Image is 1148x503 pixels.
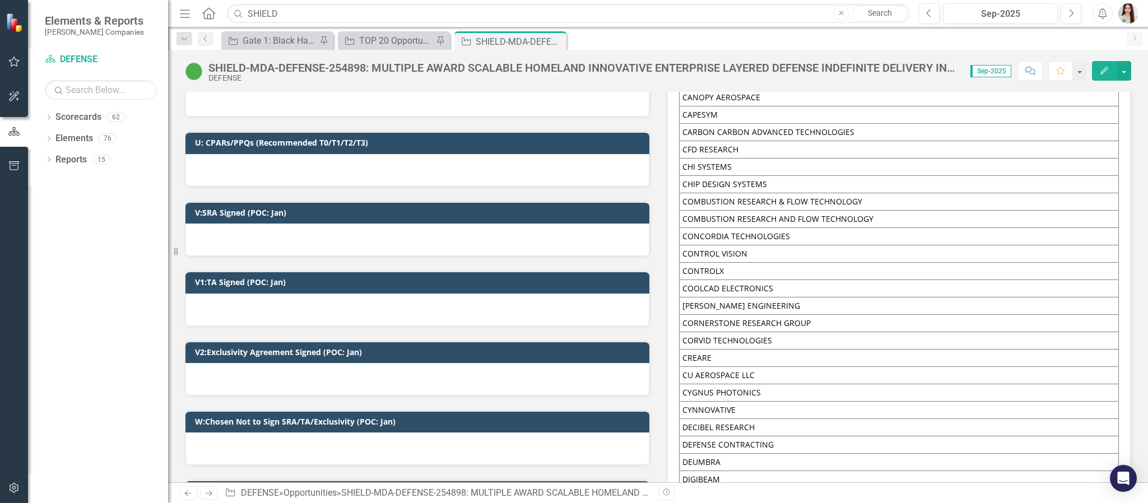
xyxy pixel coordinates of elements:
td: CANOPY AEROSPACE [679,89,1119,106]
img: ClearPoint Strategy [6,13,25,32]
td: CHIP DESIGN SYSTEMS [679,175,1119,193]
div: Gate 1: Black Hat Schedule Report [243,34,317,48]
h3: V2:Exclusivity Agreement Signed (POC: Jan) [195,348,644,356]
a: Opportunities [283,487,337,498]
a: Scorecards [55,111,101,124]
button: Sep-2025 [943,3,1058,24]
span: Elements & Reports [45,14,144,27]
a: Elements [55,132,93,145]
td: CYNNOVATIVE [679,401,1119,418]
td: CHI SYSTEMS [679,158,1119,175]
h3: W:Chosen Not to Sign SRA/TA/Exclusivity (POC: Jan) [195,417,644,426]
td: COMBUSTION RESEARCH AND FLOW TECHNOLOGY [679,210,1119,227]
td: CORNERSTONE RESEARCH GROUP [679,314,1119,332]
a: DEFENSE [241,487,279,498]
div: SHIELD-MDA-DEFENSE-254898: MULTIPLE AWARD SCALABLE HOMELAND INNOVATIVE ENTERPRISE LAYERED DEFENSE... [208,62,959,74]
td: CREARE [679,349,1119,366]
div: » » [225,487,649,500]
td: CONCORDIA TECHNOLOGIES [679,227,1119,245]
td: COMBUSTION RESEARCH & FLOW TECHNOLOGY [679,193,1119,210]
small: [PERSON_NAME] Companies [45,27,144,36]
div: Sep-2025 [947,7,1054,21]
input: Search ClearPoint... [227,4,910,24]
td: DEFENSE CONTRACTING [679,436,1119,453]
td: [PERSON_NAME] ENGINEERING [679,297,1119,314]
td: COOLCAD ELECTRONICS [679,280,1119,297]
div: 76 [99,134,117,143]
td: CYGNUS PHOTONICS [679,384,1119,401]
img: Active [185,62,203,80]
h3: U: CPARs/PPQs (Recommended T0/T1/T2/T3) [195,138,644,147]
div: SHIELD-MDA-DEFENSE-254898: MULTIPLE AWARD SCALABLE HOMELAND INNOVATIVE ENTERPRISE LAYERED DEFENSE... [476,35,564,49]
td: DEUMBRA [679,453,1119,471]
td: CONTROLX [679,262,1119,280]
div: Open Intercom Messenger [1110,465,1137,492]
a: Gate 1: Black Hat Schedule Report [224,34,317,48]
td: DIGIBEAM [679,471,1119,488]
a: Search [852,6,908,21]
div: 62 [107,113,125,122]
span: Sep-2025 [970,65,1011,77]
td: CFD RESEARCH [679,141,1119,158]
a: TOP 20 Opportunities ([DATE] Process) [341,34,433,48]
div: SHIELD-MDA-DEFENSE-254898: MULTIPLE AWARD SCALABLE HOMELAND INNOVATIVE ENTERPRISE LAYERED DEFENSE... [341,487,1071,498]
div: DEFENSE [208,74,959,82]
td: DECIBEL RESEARCH [679,418,1119,436]
img: Janieva Castro [1118,3,1138,24]
td: CAPESYM [679,106,1119,123]
div: 15 [92,155,110,164]
a: DEFENSE [45,53,157,66]
td: CU AEROSPACE LLC [679,366,1119,384]
h3: V:SRA Signed (POC: Jan) [195,208,644,217]
h3: V1:TA Signed (POC: Jan) [195,278,644,286]
td: CONTROL VISION [679,245,1119,262]
td: CARBON CARBON ADVANCED TECHNOLOGIES [679,123,1119,141]
td: CORVID TECHNOLOGIES [679,332,1119,349]
a: Reports [55,153,87,166]
input: Search Below... [45,80,157,100]
div: TOP 20 Opportunities ([DATE] Process) [359,34,433,48]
